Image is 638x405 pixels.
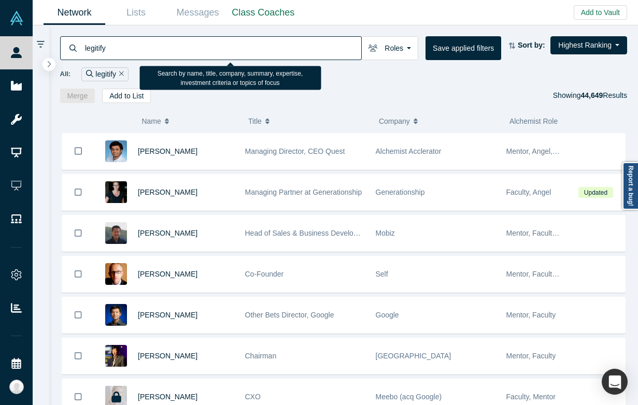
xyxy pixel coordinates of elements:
button: Bookmark [62,133,94,169]
div: Showing [553,89,627,103]
strong: 44,649 [580,91,603,99]
button: Remove Filter [116,68,124,80]
span: Google [376,311,399,319]
span: Other Bets Director, Google [245,311,334,319]
img: Michael Chang's Profile Image [105,222,127,244]
button: Bookmark [62,338,94,374]
span: Generationship [376,188,425,196]
button: Roles [361,36,418,60]
span: Co-Founder [245,270,284,278]
button: Title [248,110,368,132]
span: Title [248,110,262,132]
a: Lists [105,1,167,25]
button: Add to List [102,89,151,103]
button: Add to Vault [574,5,627,20]
button: Highest Ranking [550,36,627,54]
a: [PERSON_NAME] [138,270,197,278]
a: [PERSON_NAME] [138,393,197,401]
button: Bookmark [62,297,94,333]
span: Alchemist Role [509,117,558,125]
span: Updated [578,187,613,198]
button: Company [379,110,499,132]
img: Robert Winder's Profile Image [105,263,127,285]
span: Results [580,91,627,99]
a: [PERSON_NAME] [138,147,197,155]
img: Rachel Chalmers's Profile Image [105,181,127,203]
a: Class Coaches [229,1,298,25]
img: Gnani Palanikumar's Profile Image [105,140,127,162]
span: Mobiz [376,229,395,237]
span: Mentor, Faculty [506,352,556,360]
button: Name [141,110,237,132]
button: Bookmark [62,215,94,251]
img: Alchemist Vault Logo [9,11,24,25]
a: [PERSON_NAME] [138,229,197,237]
a: [PERSON_NAME] [138,311,197,319]
div: legitify [81,67,128,81]
span: Mentor, Faculty, Alchemist 25 [506,229,601,237]
img: Timothy Chou's Profile Image [105,345,127,367]
span: CXO [245,393,261,401]
span: [GEOGRAPHIC_DATA] [376,352,451,360]
button: Save applied filters [426,36,501,60]
button: Bookmark [62,256,94,292]
strong: Sort by: [518,41,545,49]
span: Alchemist Acclerator [376,147,442,155]
span: Name [141,110,161,132]
button: Bookmark [62,175,94,210]
img: Katinka Harsányi's Account [9,380,24,394]
span: Managing Director, CEO Quest [245,147,345,155]
span: Faculty, Mentor [506,393,556,401]
span: Head of Sales & Business Development (interim) [245,229,402,237]
span: Self [376,270,388,278]
a: Messages [167,1,229,25]
span: Chairman [245,352,277,360]
span: Faculty, Angel [506,188,551,196]
input: Search by name, title, company, summary, expertise, investment criteria or topics of focus [84,36,361,60]
img: Steven Kan's Profile Image [105,304,127,326]
button: Merge [60,89,95,103]
span: Mentor, Faculty [506,311,556,319]
span: Meebo (acq Google) [376,393,442,401]
a: [PERSON_NAME] [138,352,197,360]
a: Network [44,1,105,25]
span: All: [60,69,71,79]
span: Managing Partner at Generationship [245,188,362,196]
a: Report a bug! [622,162,638,210]
a: [PERSON_NAME] [138,188,197,196]
span: Company [379,110,410,132]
